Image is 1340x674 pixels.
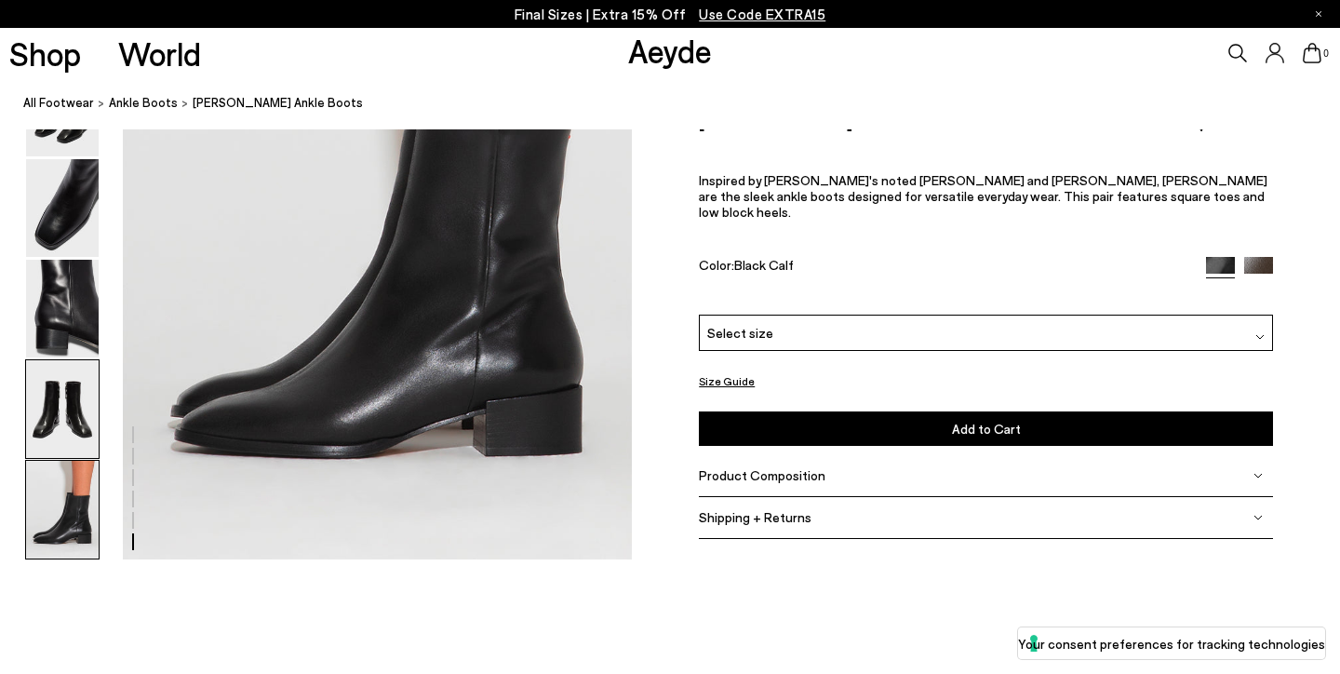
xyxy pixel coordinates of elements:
[1255,332,1265,342] img: svg%3E
[707,324,773,344] span: Select size
[699,510,811,526] span: Shipping + Returns
[26,461,99,559] img: Lee Leather Ankle Boots - Image 6
[515,3,826,26] p: Final Sizes | Extra 15% Off
[23,78,1340,129] nav: breadcrumb
[1018,634,1325,654] label: Your consent preferences for tracking technologies
[109,93,178,113] a: Ankle Boots
[1303,43,1321,63] a: 0
[26,260,99,357] img: Lee Leather Ankle Boots - Image 4
[952,421,1021,437] span: Add to Cart
[628,31,712,70] a: Aeyde
[699,411,1273,446] button: Add to Cart
[734,257,794,273] span: Black Calf
[699,6,825,22] span: Navigate to /collections/ss25-final-sizes
[699,172,1267,220] span: Inspired by [PERSON_NAME]'s noted [PERSON_NAME] and [PERSON_NAME], [PERSON_NAME] are the sleek an...
[1018,627,1325,659] button: Your consent preferences for tracking technologies
[109,95,178,110] span: Ankle Boots
[193,93,363,113] span: [PERSON_NAME] Ankle Boots
[699,468,825,484] span: Product Composition
[1253,513,1263,522] img: svg%3E
[699,257,1187,278] div: Color:
[23,93,94,113] a: All Footwear
[1253,471,1263,480] img: svg%3E
[1321,48,1331,59] span: 0
[118,37,201,70] a: World
[9,37,81,70] a: Shop
[26,159,99,257] img: Lee Leather Ankle Boots - Image 3
[699,371,755,394] button: Size Guide
[26,360,99,458] img: Lee Leather Ankle Boots - Image 5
